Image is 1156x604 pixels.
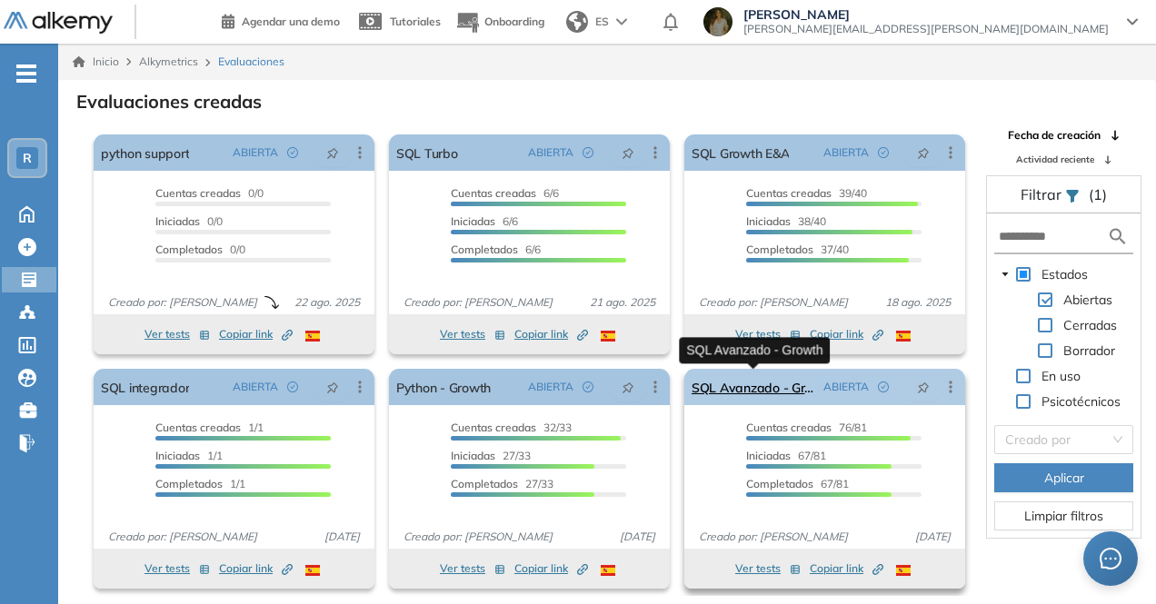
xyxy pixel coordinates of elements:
span: ABIERTA [823,379,869,395]
span: caret-down [1001,270,1010,279]
button: Ver tests [144,558,210,579]
span: 18 ago. 2025 [878,294,958,311]
span: Onboarding [484,15,544,28]
span: 0/0 [155,186,264,200]
span: Iniciadas [451,449,495,462]
span: [DATE] [317,529,367,545]
span: 38/40 [746,214,826,228]
span: Evaluaciones [218,54,284,70]
a: SQL integrador [101,369,189,405]
span: Copiar link [219,560,293,577]
button: Limpiar filtros [994,501,1133,530]
button: Ver tests [735,558,801,579]
a: python support [101,134,189,171]
span: Cuentas creadas [451,186,536,200]
button: Ver tests [735,323,801,345]
span: 0/0 [155,243,245,256]
a: Agendar una demo [222,9,340,31]
span: En uso [1041,368,1081,384]
span: ES [595,14,609,30]
span: Completados [155,243,223,256]
span: message [1100,548,1121,569]
span: Copiar link [810,326,883,342]
span: Iniciadas [155,449,200,462]
span: Completados [746,243,813,256]
span: Fecha de creación [1008,127,1101,144]
span: 67/81 [746,449,826,462]
span: 6/6 [451,214,518,228]
span: Cerradas [1060,314,1121,336]
span: 32/33 [451,421,572,434]
span: Creado por: [PERSON_NAME] [396,529,560,545]
span: 6/6 [451,243,541,256]
span: Completados [451,477,518,490]
span: [DATE] [613,529,663,545]
span: 37/40 [746,243,849,256]
a: Python - Growth [396,369,491,405]
button: Ver tests [440,558,505,579]
span: Abiertas [1063,292,1112,308]
span: Cerradas [1063,317,1117,333]
span: Creado por: [PERSON_NAME] [101,294,264,311]
span: Creado por: [PERSON_NAME] [692,529,855,545]
span: Abiertas [1060,289,1116,311]
i: - [16,72,36,75]
button: pushpin [608,372,648,401]
img: ESP [601,565,615,576]
h3: Evaluaciones creadas [76,91,262,113]
span: ABIERTA [528,379,573,395]
span: check-circle [583,381,593,392]
button: Copiar link [810,558,883,579]
img: ESP [896,331,911,342]
span: [PERSON_NAME][EMAIL_ADDRESS][PERSON_NAME][DOMAIN_NAME] [743,22,1109,36]
span: Estados [1038,263,1091,285]
span: 1/1 [155,421,264,434]
button: Aplicar [994,463,1133,492]
span: 22 ago. 2025 [287,294,367,311]
a: SQL Turbo [396,134,458,171]
span: 0/0 [155,214,223,228]
span: check-circle [287,381,298,392]
img: ESP [601,331,615,342]
button: Ver tests [440,323,505,345]
span: 67/81 [746,477,849,490]
button: Copiar link [219,323,293,345]
span: check-circle [287,147,298,158]
span: check-circle [878,381,889,392]
span: Aplicar [1044,468,1084,488]
span: 39/40 [746,186,867,200]
span: [DATE] [908,529,958,545]
span: pushpin [917,380,930,394]
img: ESP [896,565,911,576]
span: Cuentas creadas [746,186,832,200]
span: En uso [1038,365,1084,387]
img: ESP [305,331,320,342]
img: ESP [305,565,320,576]
a: Inicio [73,54,119,70]
span: Psicotécnicos [1038,391,1124,412]
span: Actividad reciente [1016,153,1094,166]
button: pushpin [313,372,353,401]
span: Completados [746,477,813,490]
button: Copiar link [810,323,883,345]
span: Iniciadas [746,214,791,228]
span: pushpin [326,380,339,394]
span: [PERSON_NAME] [743,7,1109,22]
span: (1) [1089,183,1107,205]
span: Copiar link [810,560,883,577]
span: 1/1 [155,449,223,462]
span: check-circle [878,147,889,158]
span: Completados [451,243,518,256]
span: 1/1 [155,477,245,490]
a: SQL Avanzado - Growth [692,369,816,405]
span: Cuentas creadas [155,186,241,200]
button: Ver tests [144,323,210,345]
span: pushpin [622,145,634,160]
button: Copiar link [514,323,588,345]
img: Logo [4,12,113,35]
span: Tutoriales [390,15,441,28]
span: R [23,151,32,165]
span: Cuentas creadas [746,421,832,434]
span: Psicotécnicos [1041,393,1121,410]
span: Iniciadas [746,449,791,462]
